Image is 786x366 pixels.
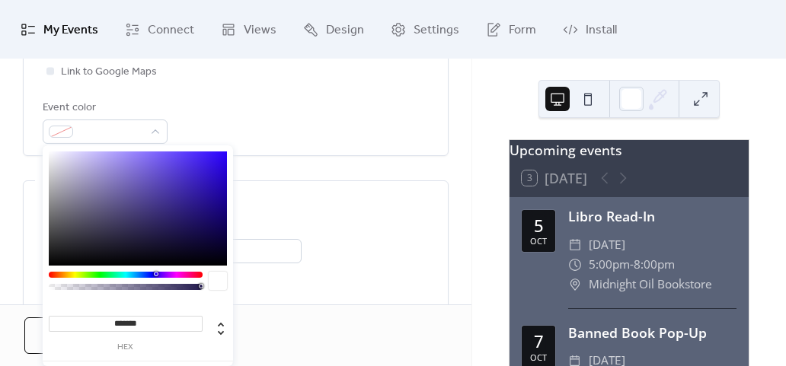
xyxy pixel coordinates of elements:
span: Form [509,18,536,42]
div: Banned Book Pop-Up [568,323,736,342]
span: 8:00pm [634,255,675,275]
span: My Events [43,18,98,42]
div: ​ [568,255,582,275]
a: Design [292,6,375,53]
label: hex [49,343,203,352]
span: Install [586,18,617,42]
div: 7 [534,333,544,349]
span: Link to Google Maps [61,63,157,81]
span: [DATE] [589,235,625,255]
div: Upcoming events [510,140,749,160]
a: Settings [379,6,471,53]
div: ​ [568,235,582,255]
a: Install [551,6,628,53]
div: Oct [530,237,547,245]
button: Cancel [24,317,124,354]
a: Connect [113,6,206,53]
span: Design [326,18,364,42]
div: Oct [530,353,547,361]
a: My Events [9,6,110,53]
div: Event color [43,99,165,117]
a: Form [474,6,548,53]
div: 5 [534,217,544,234]
span: Settings [414,18,459,42]
a: Views [209,6,288,53]
div: Libro Read-In [568,206,736,226]
span: Midnight Oil Bookstore [589,275,712,294]
span: - [630,255,634,275]
span: 5:00pm [589,255,630,275]
div: ​ [568,275,582,294]
span: Views [244,18,276,42]
span: Connect [148,18,194,42]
